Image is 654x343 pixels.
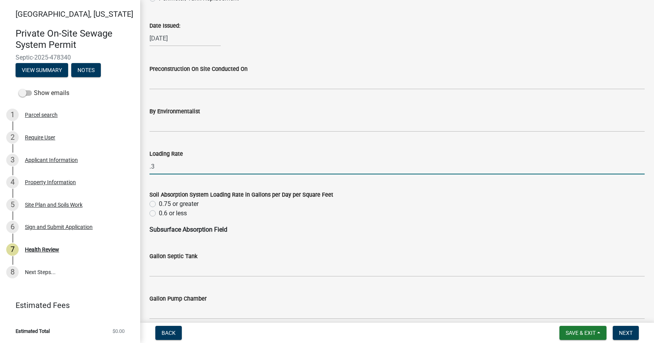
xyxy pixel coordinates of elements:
[19,88,69,98] label: Show emails
[6,154,19,166] div: 3
[25,224,93,230] div: Sign and Submit Application
[159,199,199,209] label: 0.75 or greater
[16,54,125,61] span: Septic-2025-478340
[16,329,50,334] span: Estimated Total
[149,67,248,72] label: Preconstruction On Site Conducted On
[113,329,125,334] span: $0.00
[6,243,19,256] div: 7
[566,330,596,336] span: Save & Exit
[162,330,176,336] span: Back
[6,176,19,188] div: 4
[25,157,78,163] div: Applicant Information
[559,326,607,340] button: Save & Exit
[155,326,182,340] button: Back
[149,296,207,302] label: Gallon Pump Chamber
[613,326,639,340] button: Next
[25,179,76,185] div: Property Information
[619,330,633,336] span: Next
[25,135,55,140] div: Require User
[149,192,333,198] label: Soil Absorption System Loading Rate in Gallons per Day per Square Feet
[25,112,58,118] div: Parcel search
[6,109,19,121] div: 1
[71,63,101,77] button: Notes
[149,151,183,157] label: Loading Rate
[16,67,68,74] wm-modal-confirm: Summary
[16,28,134,51] h4: Private On-Site Sewage System Permit
[16,63,68,77] button: View Summary
[6,199,19,211] div: 5
[71,67,101,74] wm-modal-confirm: Notes
[6,266,19,278] div: 8
[16,9,133,19] span: [GEOGRAPHIC_DATA], [US_STATE]
[6,221,19,233] div: 6
[149,30,221,46] input: mm/dd/yyyy
[6,131,19,144] div: 2
[159,209,187,218] label: 0.6 or less
[25,202,83,208] div: Site Plan and Soils Work
[149,23,180,29] label: Date Issued:
[6,297,128,313] a: Estimated Fees
[25,247,59,252] div: Health Review
[149,226,227,233] strong: Subsurface Absorption Field
[149,254,197,259] label: Gallon Septic Tank
[149,109,200,114] label: By Environmentalist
